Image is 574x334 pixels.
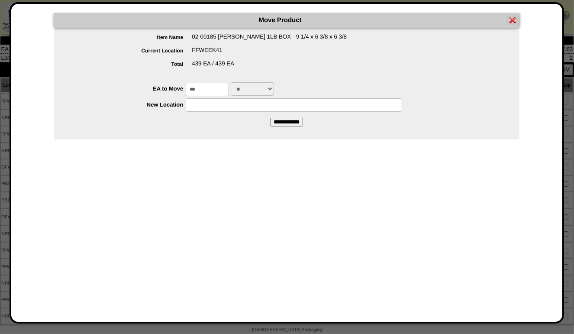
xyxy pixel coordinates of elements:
label: New Location [71,101,186,108]
div: 439 EA / 439 EA [71,60,519,74]
div: 02-00185 [PERSON_NAME] 1LB BOX - 9 1/4 x 6 3/8 x 6 3/8 [71,33,519,47]
div: Move Product [54,13,519,28]
label: Total [71,61,192,67]
label: EA to Move [71,85,186,92]
img: error.gif [510,16,516,23]
label: Item Name [71,34,192,40]
div: FFWEEK41 [71,47,519,60]
label: Current Location [71,48,192,54]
